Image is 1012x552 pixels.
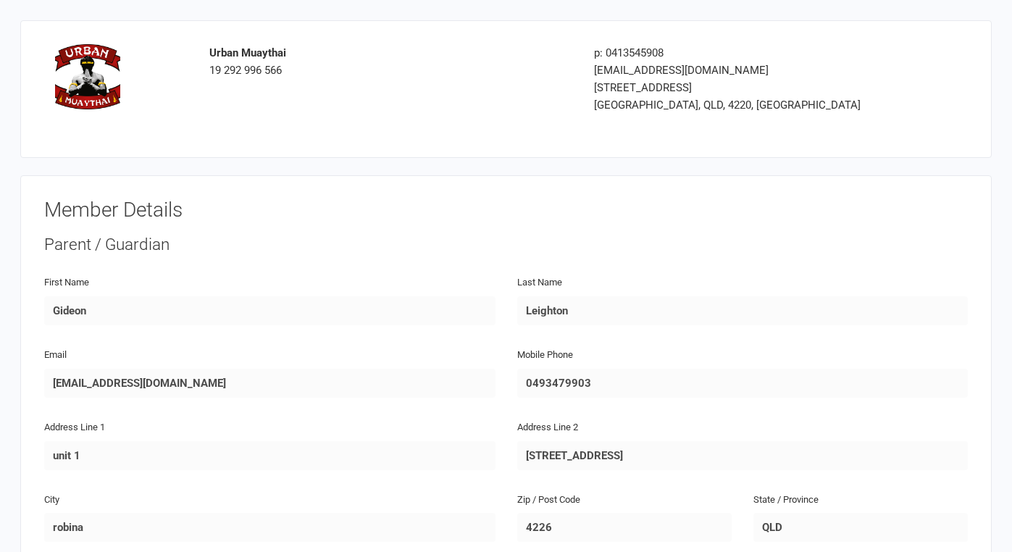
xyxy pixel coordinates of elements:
[209,44,572,79] div: 19 292 996 566
[594,44,880,62] div: p: 0413545908
[517,348,573,363] label: Mobile Phone
[44,275,89,290] label: First Name
[44,199,968,222] h3: Member Details
[517,275,562,290] label: Last Name
[594,96,880,114] div: [GEOGRAPHIC_DATA], QLD, 4220, [GEOGRAPHIC_DATA]
[517,420,578,435] label: Address Line 2
[44,420,105,435] label: Address Line 1
[517,493,580,508] label: Zip / Post Code
[44,233,968,256] div: Parent / Guardian
[753,493,819,508] label: State / Province
[44,493,59,508] label: City
[594,79,880,96] div: [STREET_ADDRESS]
[44,348,67,363] label: Email
[594,62,880,79] div: [EMAIL_ADDRESS][DOMAIN_NAME]
[55,44,120,109] img: logo.png
[209,46,286,59] strong: Urban Muaythai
